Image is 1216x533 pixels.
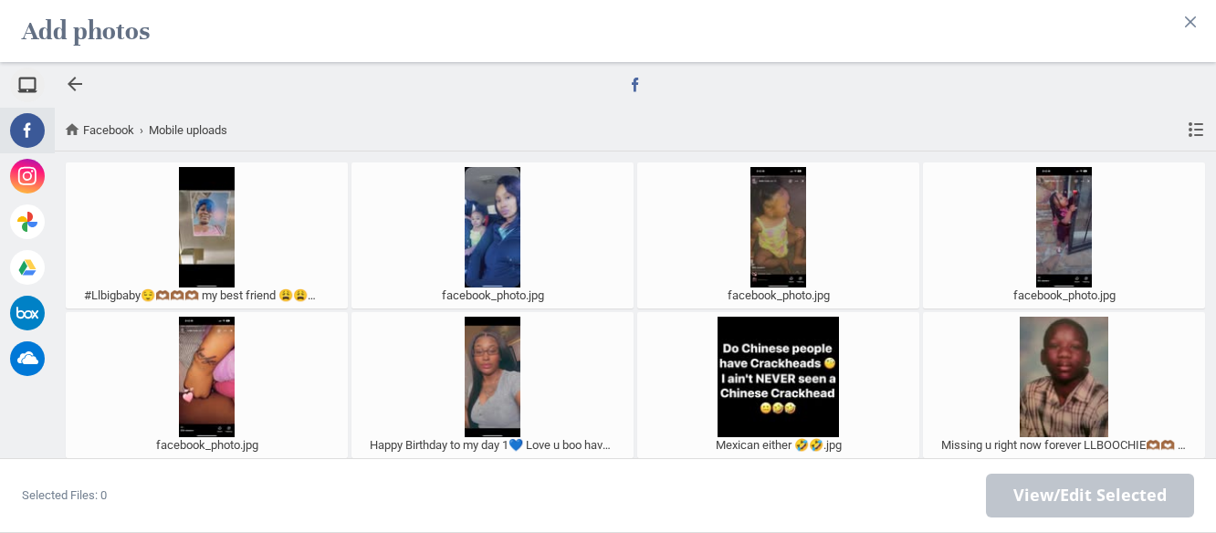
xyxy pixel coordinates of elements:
span: Next [986,474,1194,517]
span: Facebook [64,121,140,138]
div: Mexican_either_.jpg [637,312,919,458]
span: #Llbigbaby😌🫶🏾🫶🏾🫶🏾 my best friend 😩😩😩.jpg [84,288,341,302]
div: facebook_photo.jpg [923,162,1205,308]
span: facebook_photo.jpg [728,288,830,302]
span: facebook_photo.jpg [1013,288,1116,302]
span: Facebook [625,75,645,95]
div: facebook_photo.jpg [351,162,634,308]
span: Mobile uploads [140,121,233,138]
div: facebook_photo.jpg [637,162,919,308]
span: facebook_photo.jpg [156,438,258,452]
h2: Add photos [22,7,150,55]
span: facebook_photo.jpg [442,288,544,302]
button: Close [1176,7,1205,37]
span: Selected Files: 0 [22,488,107,502]
div: Go back [64,73,86,95]
div: Missing_u_right_now_forever_LLBOOCHIE_FUCKCANCER_MyLeoTwin_.jpg [923,312,1205,458]
span: Happy Birthday to my day 1💙 Love u boo have a wonderful day pretty ass woman 🫶🏾🫶🏾🫶🏾🫶🏾 [PERSON_NAM... [370,438,959,452]
div: Happy_Birthday_to_my_day_1_Love_u_boo_have_a_wonderful_day_pretty_ass_woman__Kia_Flowers.jpg [351,312,634,458]
span: View/Edit Selected [1013,486,1167,506]
span: Mexican either 🤣🤣.jpg [716,438,842,452]
div: Llbigbaby_my_best_friend_.jpg [66,162,348,308]
div: facebook_photo.jpg [66,312,348,458]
